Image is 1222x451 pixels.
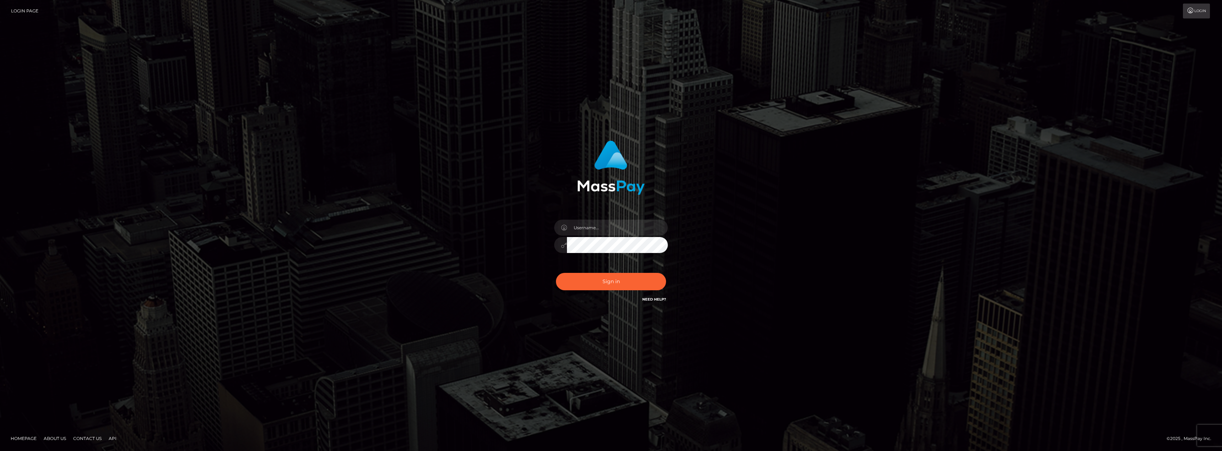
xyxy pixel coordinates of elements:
[106,433,119,444] a: API
[41,433,69,444] a: About Us
[1183,4,1210,18] a: Login
[567,220,668,236] input: Username...
[70,433,104,444] a: Contact Us
[556,273,666,290] button: Sign in
[11,4,38,18] a: Login Page
[8,433,39,444] a: Homepage
[1167,435,1217,442] div: © 2025 , MassPay Inc.
[642,297,666,302] a: Need Help?
[577,141,645,195] img: MassPay Login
